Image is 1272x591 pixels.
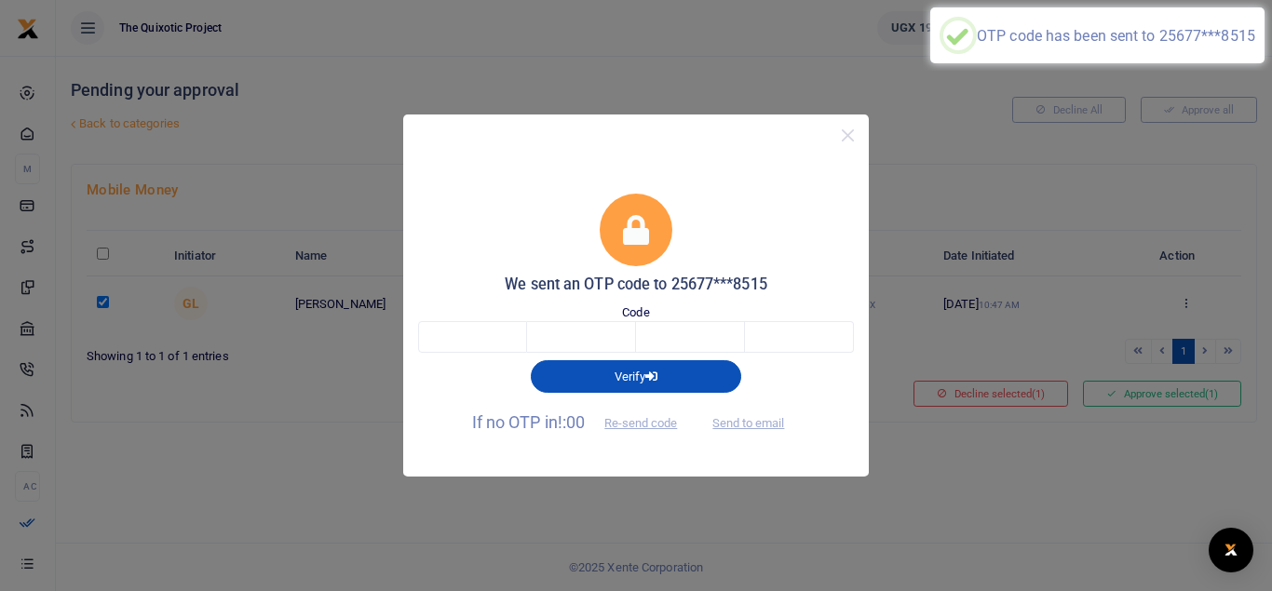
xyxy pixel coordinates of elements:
label: Code [622,303,649,322]
button: Close [834,122,861,149]
div: Open Intercom Messenger [1209,528,1253,572]
div: OTP code has been sent to 25677***8515 [977,27,1255,45]
span: If no OTP in [472,412,694,432]
button: Verify [531,360,741,392]
span: !:00 [558,412,585,432]
h5: We sent an OTP code to 25677***8515 [418,275,854,294]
